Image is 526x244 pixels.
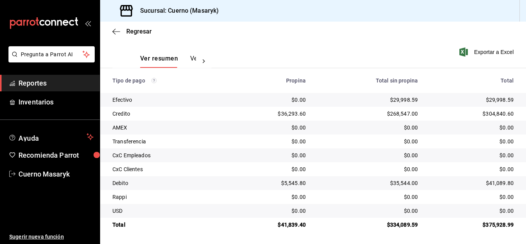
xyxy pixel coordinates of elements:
[112,77,223,84] div: Tipo de pago
[18,150,94,160] span: Recomienda Parrot
[430,124,514,131] div: $0.00
[430,77,514,84] div: Total
[318,96,418,104] div: $29,998.59
[112,110,223,118] div: Credito
[151,78,157,83] svg: Los pagos realizados con Pay y otras terminales son montos brutos.
[112,151,223,159] div: CxC Empleados
[235,165,306,173] div: $0.00
[112,138,223,145] div: Transferencia
[112,207,223,215] div: USD
[140,55,196,68] div: navigation tabs
[318,179,418,187] div: $35,544.00
[140,55,178,68] button: Ver resumen
[235,151,306,159] div: $0.00
[430,165,514,173] div: $0.00
[318,165,418,173] div: $0.00
[112,165,223,173] div: CxC Clientes
[112,193,223,201] div: Rappi
[9,233,94,241] span: Sugerir nueva función
[235,124,306,131] div: $0.00
[21,50,83,59] span: Pregunta a Parrot AI
[318,124,418,131] div: $0.00
[235,77,306,84] div: Propina
[318,138,418,145] div: $0.00
[235,179,306,187] div: $5,545.80
[18,97,94,107] span: Inventarios
[430,193,514,201] div: $0.00
[126,28,152,35] span: Regresar
[318,221,418,229] div: $334,089.59
[235,110,306,118] div: $36,293.60
[430,110,514,118] div: $304,840.60
[235,207,306,215] div: $0.00
[430,138,514,145] div: $0.00
[318,110,418,118] div: $268,547.00
[112,221,223,229] div: Total
[190,55,219,68] button: Ver pagos
[430,179,514,187] div: $41,089.80
[5,56,95,64] a: Pregunta a Parrot AI
[235,138,306,145] div: $0.00
[318,77,418,84] div: Total sin propina
[235,193,306,201] div: $0.00
[85,20,91,26] button: open_drawer_menu
[112,179,223,187] div: Debito
[8,46,95,62] button: Pregunta a Parrot AI
[134,6,219,15] h3: Sucursal: Cuerno (Masaryk)
[430,221,514,229] div: $375,928.99
[112,124,223,131] div: AMEX
[430,207,514,215] div: $0.00
[18,132,84,141] span: Ayuda
[18,169,94,179] span: Cuerno Masaryk
[18,78,94,88] span: Reportes
[112,28,152,35] button: Regresar
[461,47,514,57] button: Exportar a Excel
[235,96,306,104] div: $0.00
[430,151,514,159] div: $0.00
[112,96,223,104] div: Efectivo
[430,96,514,104] div: $29,998.59
[318,207,418,215] div: $0.00
[235,221,306,229] div: $41,839.40
[318,193,418,201] div: $0.00
[318,151,418,159] div: $0.00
